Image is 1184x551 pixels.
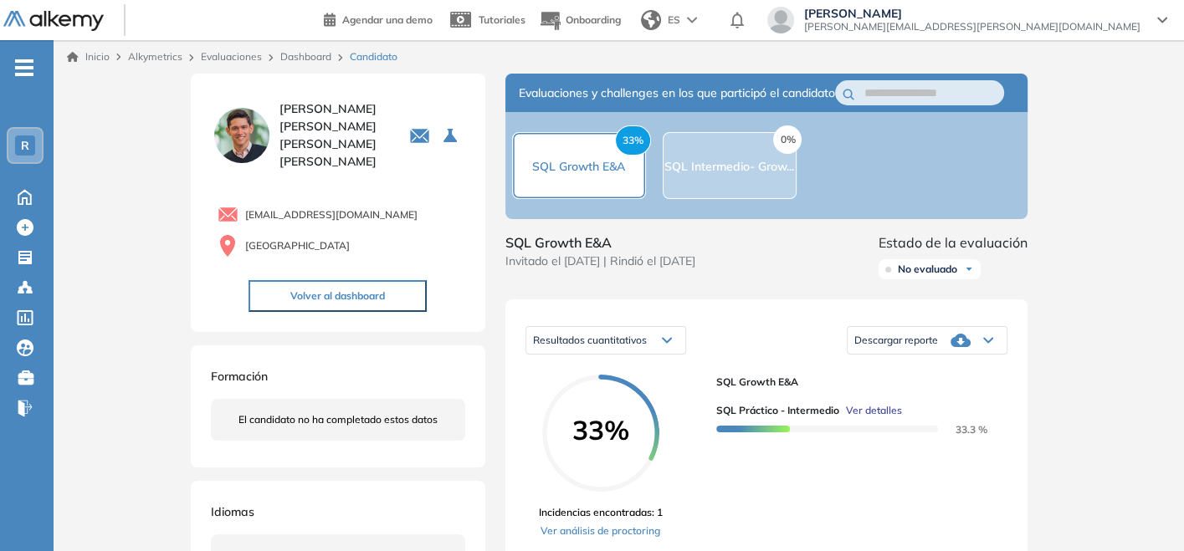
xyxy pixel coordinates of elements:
[964,264,974,274] img: Ícono de flecha
[879,232,1028,253] span: Estado de la evaluación
[519,84,835,102] span: Evaluaciones y challenges en los que participó el candidato
[3,11,104,32] img: Logo
[505,253,695,270] span: Invitado el [DATE] | Rindió el [DATE]
[664,159,794,174] span: SQL Intermedio- Grow...
[846,403,902,418] span: Ver detalles
[211,105,273,166] img: PROFILE_MENU_LOGO_USER
[804,20,1140,33] span: [PERSON_NAME][EMAIL_ADDRESS][PERSON_NAME][DOMAIN_NAME]
[687,17,697,23] img: arrow
[128,50,182,63] span: Alkymetrics
[542,416,659,443] span: 33%
[716,403,839,418] span: SQL Práctico - Intermedio
[898,263,957,276] span: No evaluado
[566,13,621,26] span: Onboarding
[641,10,661,30] img: world
[539,3,621,38] button: Onboarding
[804,7,1140,20] span: [PERSON_NAME]
[716,375,994,390] span: SQL Growth E&A
[839,403,902,418] button: Ver detalles
[245,238,350,253] span: [GEOGRAPHIC_DATA]
[615,125,651,156] span: 33%
[935,423,987,436] span: 33.3 %
[533,334,647,346] span: Resultados cuantitativos
[15,66,33,69] i: -
[342,13,433,26] span: Agendar una demo
[211,504,254,519] span: Idiomas
[245,207,418,222] span: [EMAIL_ADDRESS][DOMAIN_NAME]
[201,50,262,63] a: Evaluaciones
[67,49,110,64] a: Inicio
[238,412,438,427] span: El candidato no ha completado estos datos
[668,13,680,28] span: ES
[350,49,397,64] span: Candidato
[479,13,525,26] span: Tutoriales
[854,334,938,347] span: Descargar reporte
[279,100,389,171] span: [PERSON_NAME] [PERSON_NAME] [PERSON_NAME] [PERSON_NAME]
[21,139,29,152] span: R
[539,505,663,520] span: Incidencias encontradas: 1
[280,50,331,63] a: Dashboard
[532,159,625,174] span: SQL Growth E&A
[539,523,663,538] a: Ver análisis de proctoring
[773,125,802,154] span: 0%
[211,369,268,384] span: Formación
[324,8,433,28] a: Agendar una demo
[505,232,695,253] span: SQL Growth E&A
[249,280,427,312] button: Volver al dashboard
